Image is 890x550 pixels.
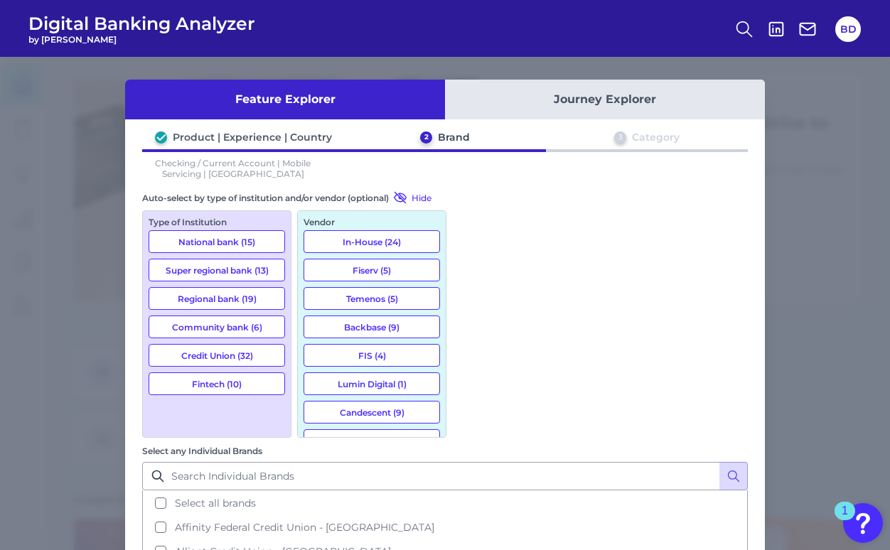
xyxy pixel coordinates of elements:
div: Auto-select by type of institution and/or vendor (optional) [142,190,446,205]
div: Vendor [304,217,440,227]
button: Candescent (9) [304,401,440,424]
label: Select any Individual Brands [142,446,262,456]
span: Affinity Federal Credit Union - [GEOGRAPHIC_DATA] [175,521,434,534]
button: FIS (4) [304,344,440,367]
button: Affinity Federal Credit Union - [GEOGRAPHIC_DATA] [144,515,746,539]
div: 2 [420,131,432,144]
p: Checking / Current Account | Mobile Servicing | [GEOGRAPHIC_DATA] [142,158,324,179]
button: Select all brands [144,491,746,515]
span: Select all brands [175,497,256,509]
input: Search Individual Brands [142,462,748,490]
div: Brand [438,131,470,144]
button: Community bank (6) [149,316,285,338]
button: In-House (24) [304,230,440,253]
button: Open Resource Center, 1 new notification [843,503,883,543]
span: Digital Banking Analyzer [28,13,255,34]
button: BD [835,16,861,42]
div: Category [632,131,680,144]
button: Lumin Digital (1) [304,372,440,395]
button: Credit Union (32) [149,344,285,367]
div: 1 [842,511,848,529]
button: Hide [389,190,431,205]
button: Alkami (8) [304,429,440,452]
div: 3 [614,131,626,144]
span: by [PERSON_NAME] [28,34,255,45]
div: Product | Experience | Country [173,131,332,144]
button: Super regional bank (13) [149,259,285,281]
button: Feature Explorer [125,80,445,119]
button: Fintech (10) [149,372,285,395]
button: Temenos (5) [304,287,440,310]
button: National bank (15) [149,230,285,253]
button: Journey Explorer [445,80,765,119]
button: Backbase (9) [304,316,440,338]
button: Regional bank (19) [149,287,285,310]
button: Fiserv (5) [304,259,440,281]
div: Type of Institution [149,217,285,227]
